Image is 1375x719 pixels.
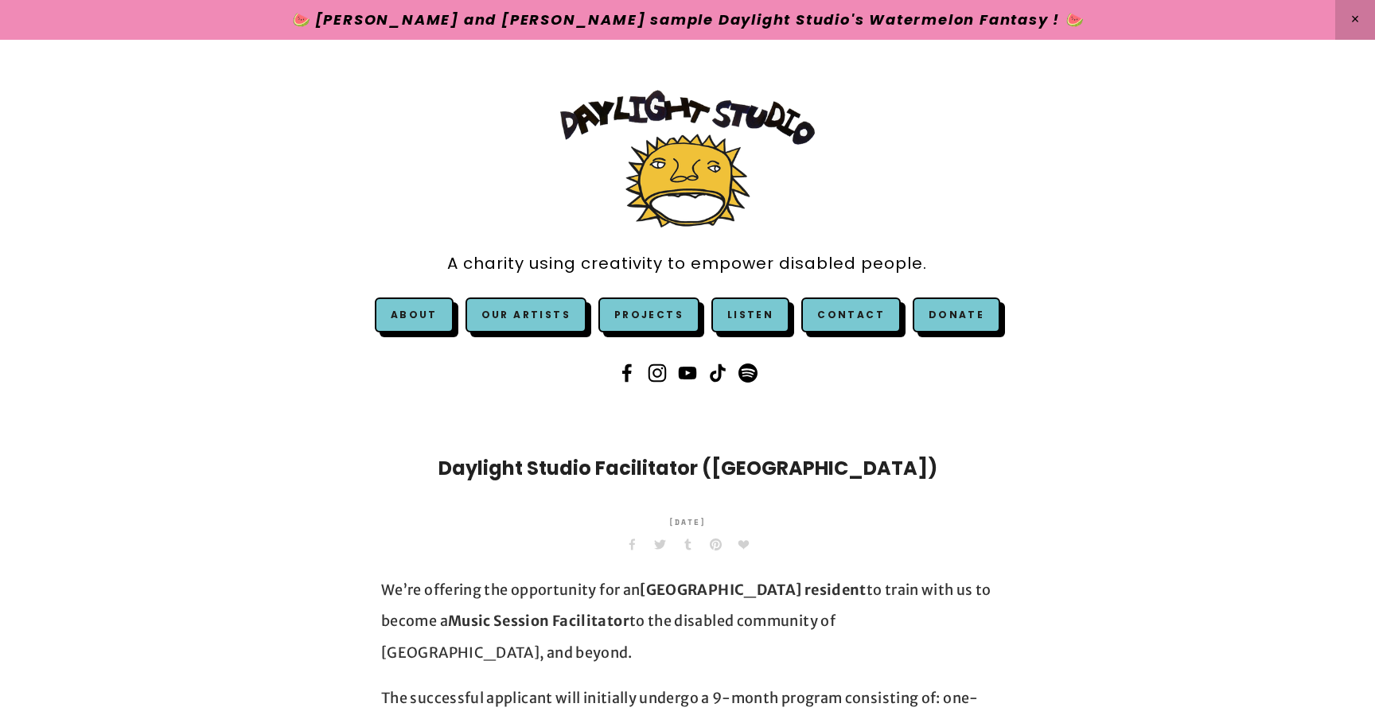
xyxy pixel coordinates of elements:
[448,612,629,630] strong: Music Session Facilitator
[447,246,927,282] a: A charity using creativity to empower disabled people.
[465,297,586,332] a: Our Artists
[381,454,994,483] h1: Daylight Studio Facilitator ([GEOGRAPHIC_DATA])
[668,507,707,538] time: [DATE]
[391,308,438,321] a: About
[727,308,773,321] a: Listen
[801,297,901,332] a: Contact
[560,90,815,227] img: Daylight Studio
[381,574,994,669] p: We’re offering the opportunity for an to train with us to become a to the disabled community of [...
[913,297,1000,332] a: Donate
[598,297,699,332] a: Projects
[640,581,866,599] strong: [GEOGRAPHIC_DATA] resident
